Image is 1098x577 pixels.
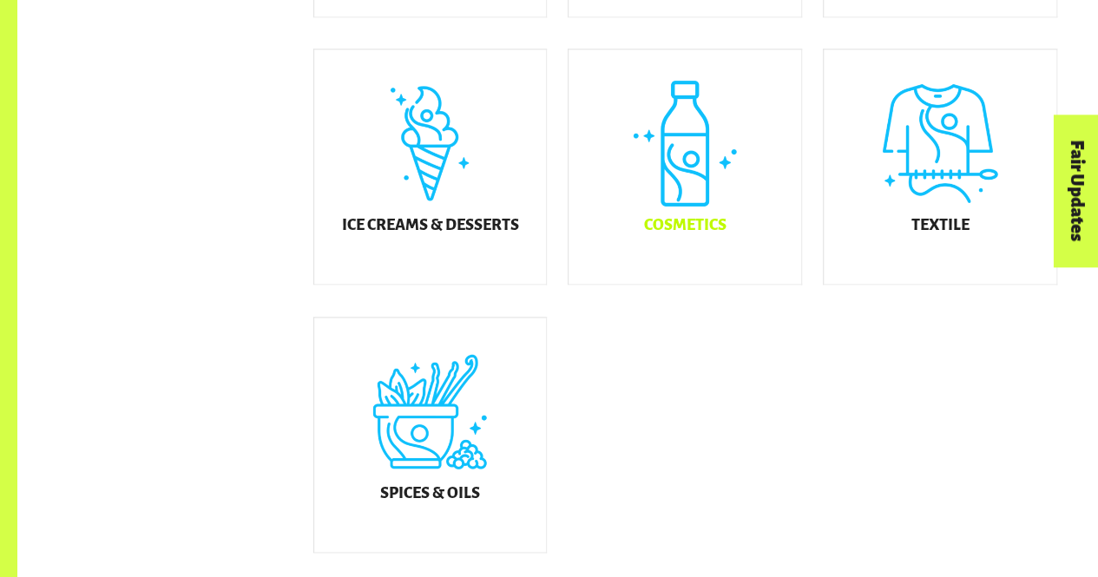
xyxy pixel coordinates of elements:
a: Cosmetics [568,49,802,285]
h5: Cosmetics [644,217,727,234]
a: Textile [823,49,1057,285]
h5: Ice Creams & Desserts [341,217,518,234]
a: Spices & Oils [313,317,548,553]
h5: Textile [911,217,970,234]
h5: Spices & Oils [380,485,480,502]
a: Ice Creams & Desserts [313,49,548,285]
